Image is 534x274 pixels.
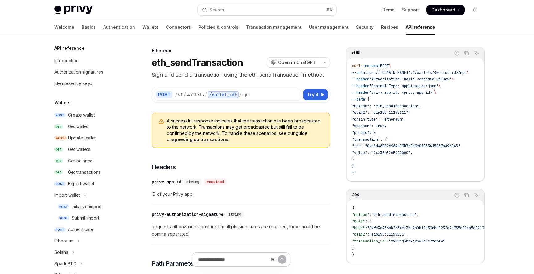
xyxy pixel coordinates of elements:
span: "chain_type": "ethereum", [352,117,406,122]
span: } [352,164,354,169]
div: required [204,179,227,185]
a: Authorization signatures [49,66,129,78]
span: Try it [307,91,319,98]
span: GET [54,159,63,163]
a: Dashboard [426,5,465,15]
button: Copy the contents from the code block [463,191,471,199]
a: Demo [382,7,395,13]
div: Get wallet [68,123,88,130]
div: / [239,92,242,98]
button: Open in ChatGPT [267,57,320,68]
div: Get transactions [68,169,101,176]
h5: API reference [54,45,85,52]
a: POSTExport wallet [49,178,129,189]
div: Update wallet [68,134,96,142]
div: Get balance [68,157,93,165]
span: --request [361,63,380,68]
span: POST [380,63,389,68]
span: \ [389,63,391,68]
img: light logo [54,6,93,14]
span: "caip2": "eip155:11155111", [352,110,410,115]
span: GET [54,147,63,152]
div: Import wallet [54,191,80,199]
span: \ [434,90,436,95]
button: Toggle Spark BTC section [49,258,129,269]
a: GETGet wallets [49,144,129,155]
span: POST [54,182,66,186]
h5: Wallets [54,99,70,106]
a: User management [309,20,349,35]
span: POST [58,204,69,209]
div: / [184,92,186,98]
span: Headers [152,163,176,171]
div: POST [156,91,172,98]
a: API reference [406,20,435,35]
a: Basics [82,20,96,35]
span: "eth_sendTransaction" [371,212,417,217]
div: Authorization signatures [54,68,103,76]
span: ID of your Privy app. [152,191,330,198]
a: POSTAuthenticate [49,224,129,235]
a: Welcome [54,20,74,35]
span: ⌘ K [326,7,333,12]
a: POSTSubmit import [49,212,129,224]
a: PATCHUpdate wallet [49,132,129,143]
span: "transaction_id" [352,239,387,244]
span: } [352,252,354,257]
div: 200 [350,191,361,199]
a: Transaction management [246,20,302,35]
span: POST [54,227,66,232]
a: Recipes [381,20,398,35]
div: privy-app-id [152,179,181,185]
span: GET [54,124,63,129]
span: : [365,225,367,230]
span: 'Authorization: Basic <encoded-value>' [369,77,451,82]
span: --header [352,77,369,82]
span: Open in ChatGPT [278,59,316,66]
div: Submit import [72,214,99,222]
span: "0xfc3a736ab2e34e13be2b0b11b39dbc0232a2e755a11aa5a9219890d3b2c6c7d8" [367,225,514,230]
div: cURL [350,49,363,57]
span: "caip2" [352,232,367,237]
span: , [417,212,419,217]
span: }' [352,170,356,175]
span: A successful response indicates that the transaction has been broadcasted to the network. Transac... [167,118,324,143]
button: Toggle Import wallet section [49,190,129,201]
a: Introduction [49,55,129,66]
span: --header [352,83,369,88]
a: GETGet wallet [49,121,129,132]
button: Try it [303,89,328,100]
div: Ethereum [152,48,330,54]
div: Initialize import [72,203,102,210]
a: Security [356,20,374,35]
span: '{ [365,97,369,102]
div: Solana [54,249,68,256]
div: Search... [210,6,227,14]
p: Sign and send a transaction using the eth_sendTransaction method. [152,71,330,79]
button: Toggle dark mode [470,5,480,15]
span: "sponsor": true, [352,123,387,128]
div: v1 [178,92,183,98]
span: "method" [352,212,369,217]
span: GET [54,170,63,175]
button: Send message [278,255,286,264]
span: --data [352,97,365,102]
span: string [228,212,241,217]
span: "hash" [352,225,365,230]
div: Idempotency keys [54,80,92,87]
span: } [352,246,354,250]
div: Create wallet [68,111,95,119]
span: "transaction": { [352,137,387,142]
div: wallets [187,92,204,98]
div: Ethereum [54,237,74,245]
span: Request authorization signature. If multiple signatures are required, they should be comma separa... [152,223,330,238]
button: Toggle Solana section [49,247,129,258]
span: , [406,232,408,237]
input: Ask a question... [198,253,268,266]
a: Support [402,7,419,13]
span: curl [352,63,361,68]
button: Ask AI [473,49,481,57]
span: https://[DOMAIN_NAME]/v1/wallets/{wallet_id}/rpc [363,70,467,75]
span: --url [352,70,363,75]
span: 'Content-Type: application/json' [369,83,439,88]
